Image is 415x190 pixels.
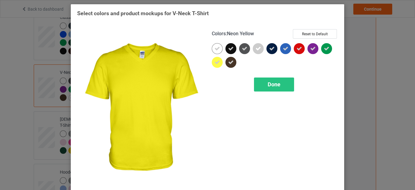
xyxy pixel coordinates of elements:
img: regular.jpg [77,29,203,187]
span: Select colors and product mockups for V-Neck T-Shirt [77,10,209,16]
span: Done [268,81,280,88]
h4: : [212,31,254,37]
span: Colors [212,31,226,36]
button: Reset to Default [293,29,337,39]
span: Neon Yellow [227,31,254,36]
